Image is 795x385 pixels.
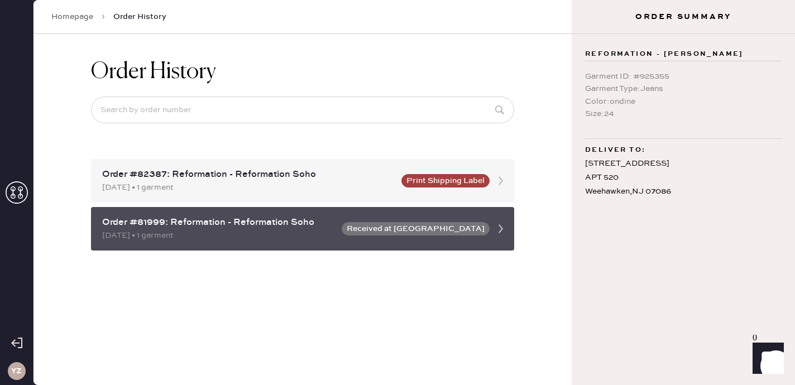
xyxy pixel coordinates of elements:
span: Reformation - [PERSON_NAME] [585,47,744,61]
button: Received at [GEOGRAPHIC_DATA] [342,222,490,235]
div: [DATE] • 1 garment [102,181,395,194]
div: [DATE] • 1 garment [102,229,335,242]
div: [STREET_ADDRESS] APT 520 Weehawken , NJ 07086 [585,157,782,199]
h1: Order History [91,59,216,85]
span: Deliver to: [585,143,645,157]
a: Homepage [51,11,93,22]
div: Size : 24 [585,108,782,120]
div: Garment ID : # 925355 [585,70,782,83]
iframe: Front Chat [742,335,790,383]
div: Order #82387: Reformation - Reformation Soho [102,168,395,181]
div: Color : ondine [585,95,782,108]
button: Print Shipping Label [401,174,490,187]
h3: Order Summary [572,11,795,22]
h3: YZ [11,367,22,375]
span: Order History [113,11,166,22]
input: Search by order number [91,97,514,123]
div: Order #81999: Reformation - Reformation Soho [102,216,335,229]
div: Garment Type : Jeans [585,83,782,95]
